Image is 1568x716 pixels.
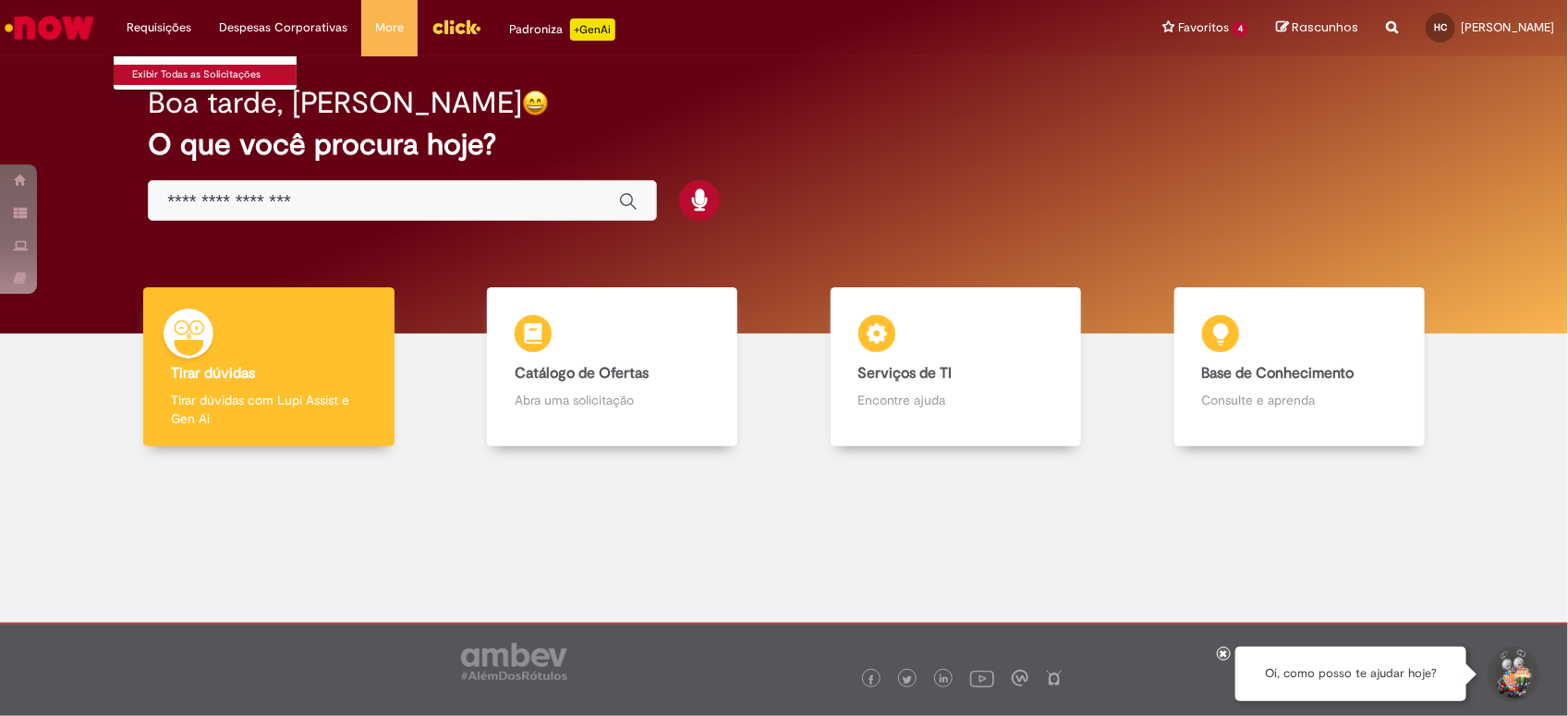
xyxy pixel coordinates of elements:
span: Requisições [127,18,191,37]
span: Favoritos [1178,18,1229,37]
img: logo_footer_facebook.png [867,675,876,685]
b: Tirar dúvidas [171,364,255,382]
ul: Requisições [113,55,298,91]
p: Abra uma solicitação [515,391,710,409]
img: logo_footer_workplace.png [1012,670,1028,686]
span: 4 [1233,21,1248,37]
b: Base de Conhecimento [1202,364,1355,382]
div: Oi, como posso te ajudar hoje? [1235,647,1466,701]
a: Serviços de TI Encontre ajuda [784,287,1128,447]
span: Rascunhos [1292,18,1358,36]
h2: O que você procura hoje? [148,128,1419,161]
b: Serviços de TI [858,364,953,382]
span: [PERSON_NAME] [1461,19,1554,35]
img: logo_footer_naosei.png [1046,670,1063,686]
span: Despesas Corporativas [219,18,347,37]
img: ServiceNow [2,9,97,46]
span: More [375,18,404,37]
a: Exibir Todas as Solicitações [114,65,317,85]
p: Consulte e aprenda [1202,391,1397,409]
a: Catálogo de Ofertas Abra uma solicitação [441,287,784,447]
a: Base de Conhecimento Consulte e aprenda [1127,287,1471,447]
b: Catálogo de Ofertas [515,364,649,382]
img: logo_footer_youtube.png [970,666,994,690]
p: Encontre ajuda [858,391,1053,409]
img: logo_footer_linkedin.png [940,674,949,686]
img: logo_footer_ambev_rotulo_gray.png [461,643,567,680]
div: Padroniza [509,18,615,41]
a: Rascunhos [1276,19,1358,37]
button: Iniciar Conversa de Suporte [1485,647,1540,702]
span: HC [1434,21,1447,33]
h2: Boa tarde, [PERSON_NAME] [148,87,522,119]
p: Tirar dúvidas com Lupi Assist e Gen Ai [171,391,366,428]
a: Tirar dúvidas Tirar dúvidas com Lupi Assist e Gen Ai [97,287,441,447]
p: +GenAi [570,18,615,41]
img: logo_footer_twitter.png [903,675,912,685]
img: happy-face.png [522,90,549,116]
img: click_logo_yellow_360x200.png [432,13,481,41]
